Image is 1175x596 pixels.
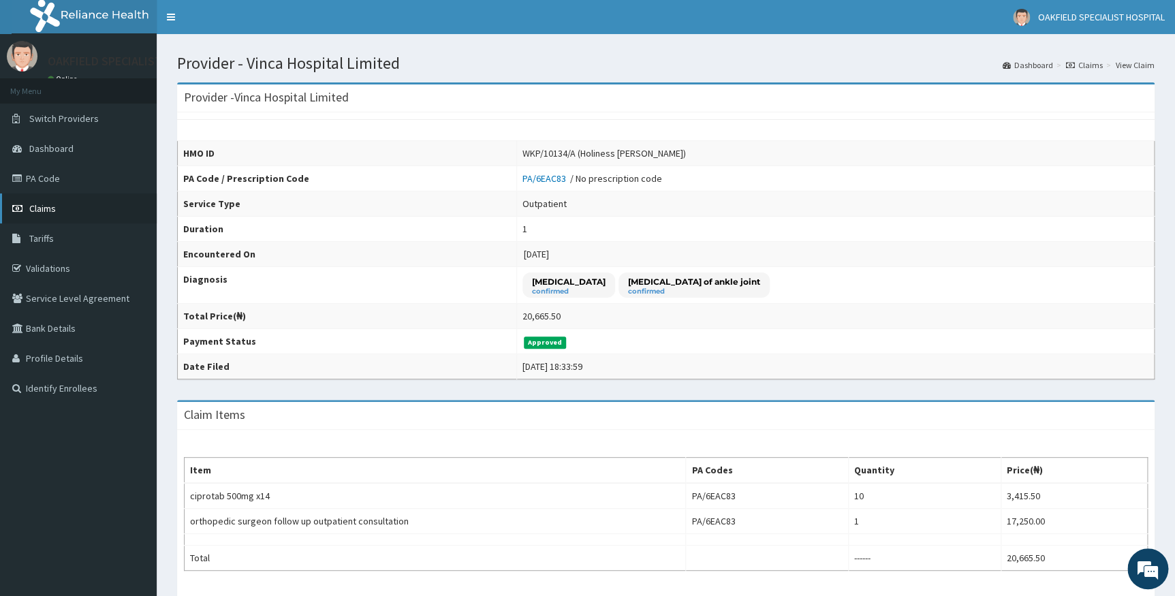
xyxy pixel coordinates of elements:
div: Outpatient [522,197,567,210]
th: HMO ID [178,141,517,166]
div: 20,665.50 [522,309,561,323]
td: 17,250.00 [1001,509,1147,534]
a: View Claim [1116,59,1155,71]
span: Tariffs [29,232,54,245]
td: 20,665.50 [1001,546,1147,571]
th: Date Filed [178,354,517,379]
td: 10 [849,483,1001,509]
th: PA Codes [686,458,849,484]
span: Switch Providers [29,112,99,125]
td: PA/6EAC83 [686,483,849,509]
a: Dashboard [1003,59,1053,71]
td: orthopedic surgeon follow up outpatient consultation [185,509,686,534]
td: ciprotab 500mg x14 [185,483,686,509]
img: User Image [7,41,37,72]
th: Service Type [178,191,517,217]
th: PA Code / Prescription Code [178,166,517,191]
div: WKP/10134/A (Holiness [PERSON_NAME]) [522,146,686,160]
div: 1 [522,222,527,236]
th: Price(₦) [1001,458,1147,484]
p: OAKFIELD SPECIALIST HOSPITAL [48,55,218,67]
th: Total Price(₦) [178,304,517,329]
textarea: Type your message and hit 'Enter' [7,372,260,420]
td: ------ [849,546,1001,571]
a: Online [48,74,80,84]
p: [MEDICAL_DATA] of ankle joint [628,276,760,287]
td: PA/6EAC83 [686,509,849,534]
a: Claims [1066,59,1103,71]
th: Item [185,458,686,484]
span: We're online! [79,172,188,309]
th: Diagnosis [178,267,517,304]
h1: Provider - Vinca Hospital Limited [177,54,1155,72]
div: [DATE] 18:33:59 [522,360,582,373]
td: 1 [849,509,1001,534]
span: OAKFIELD SPECIALIST HOSPITAL [1038,11,1165,23]
span: Dashboard [29,142,74,155]
td: 3,415.50 [1001,483,1147,509]
th: Quantity [849,458,1001,484]
span: Approved [524,336,567,349]
h3: Claim Items [184,409,245,421]
span: [DATE] [524,248,549,260]
div: / No prescription code [522,172,662,185]
div: Chat with us now [71,76,229,94]
img: d_794563401_company_1708531726252_794563401 [25,68,55,102]
th: Encountered On [178,242,517,267]
th: Duration [178,217,517,242]
img: User Image [1013,9,1030,26]
th: Payment Status [178,329,517,354]
p: [MEDICAL_DATA] [532,276,606,287]
td: Total [185,546,686,571]
h3: Provider - Vinca Hospital Limited [184,91,349,104]
a: PA/6EAC83 [522,172,570,185]
small: confirmed [628,288,760,295]
small: confirmed [532,288,606,295]
div: Minimize live chat window [223,7,256,40]
span: Claims [29,202,56,215]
